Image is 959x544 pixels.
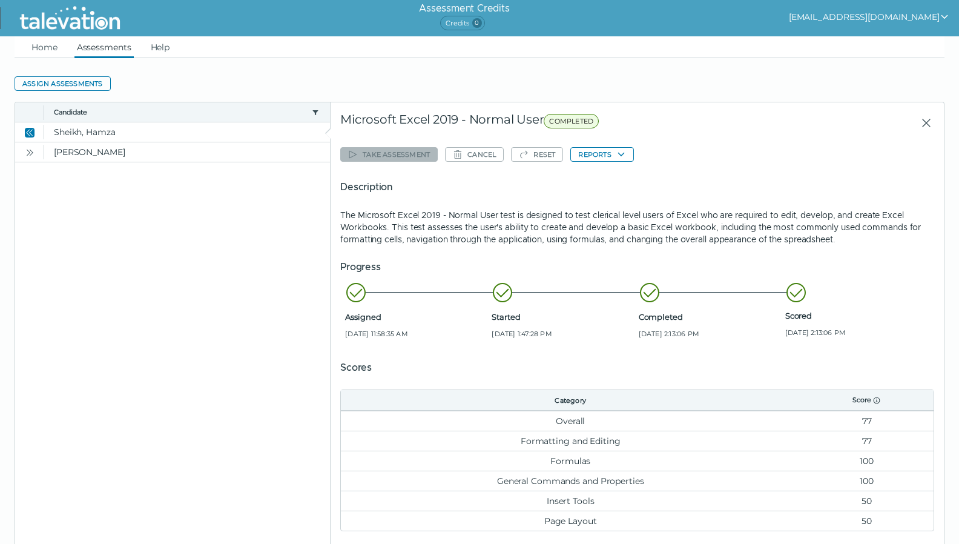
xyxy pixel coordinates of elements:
img: Talevation_Logo_Transparent_white.png [15,3,125,33]
span: [DATE] 2:13:06 PM [639,329,780,339]
span: Completed [639,312,780,322]
cds-icon: Close [25,128,35,138]
span: Scored [785,311,927,320]
button: Take assessment [340,147,438,162]
h5: Scores [340,360,934,375]
td: Insert Tools [341,491,800,511]
td: 77 [800,411,934,431]
button: Candidate [54,107,307,117]
span: 0 [472,18,482,28]
clr-dg-cell: [PERSON_NAME] [44,142,330,162]
button: candidate filter [311,107,320,117]
span: [DATE] 2:13:06 PM [785,328,927,337]
td: 77 [800,431,934,451]
button: Close [22,125,37,139]
button: Assign assessments [15,76,111,91]
button: Close [911,112,934,134]
span: COMPLETED [544,114,599,128]
span: [DATE] 1:47:28 PM [492,329,633,339]
button: Open [22,145,37,159]
h6: Assessment Credits [419,1,509,16]
a: Home [29,36,60,58]
td: General Commands and Properties [341,471,800,491]
h5: Description [340,180,934,194]
button: Cancel [445,147,504,162]
td: Page Layout [341,511,800,531]
p: The Microsoft Excel 2019 - Normal User test is designed to test clerical level users of Excel who... [340,209,934,245]
td: 100 [800,471,934,491]
cds-icon: Open [25,148,35,158]
a: Assessments [74,36,134,58]
span: [DATE] 11:58:35 AM [345,329,487,339]
button: Reset [511,147,563,162]
h5: Progress [340,260,934,274]
th: Category [341,390,800,411]
clr-dg-cell: Sheikh, Hamza [44,122,330,142]
span: Credits [440,16,484,30]
span: Assigned [345,312,487,322]
td: Overall [341,411,800,431]
button: show user actions [789,10,949,24]
a: Help [148,36,173,58]
td: Formatting and Editing [341,431,800,451]
button: Reports [570,147,633,162]
td: Formulas [341,451,800,471]
td: 50 [800,511,934,531]
span: Started [492,312,633,322]
div: Microsoft Excel 2019 - Normal User [340,112,757,134]
th: Score [800,390,934,411]
td: 100 [800,451,934,471]
td: 50 [800,491,934,511]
